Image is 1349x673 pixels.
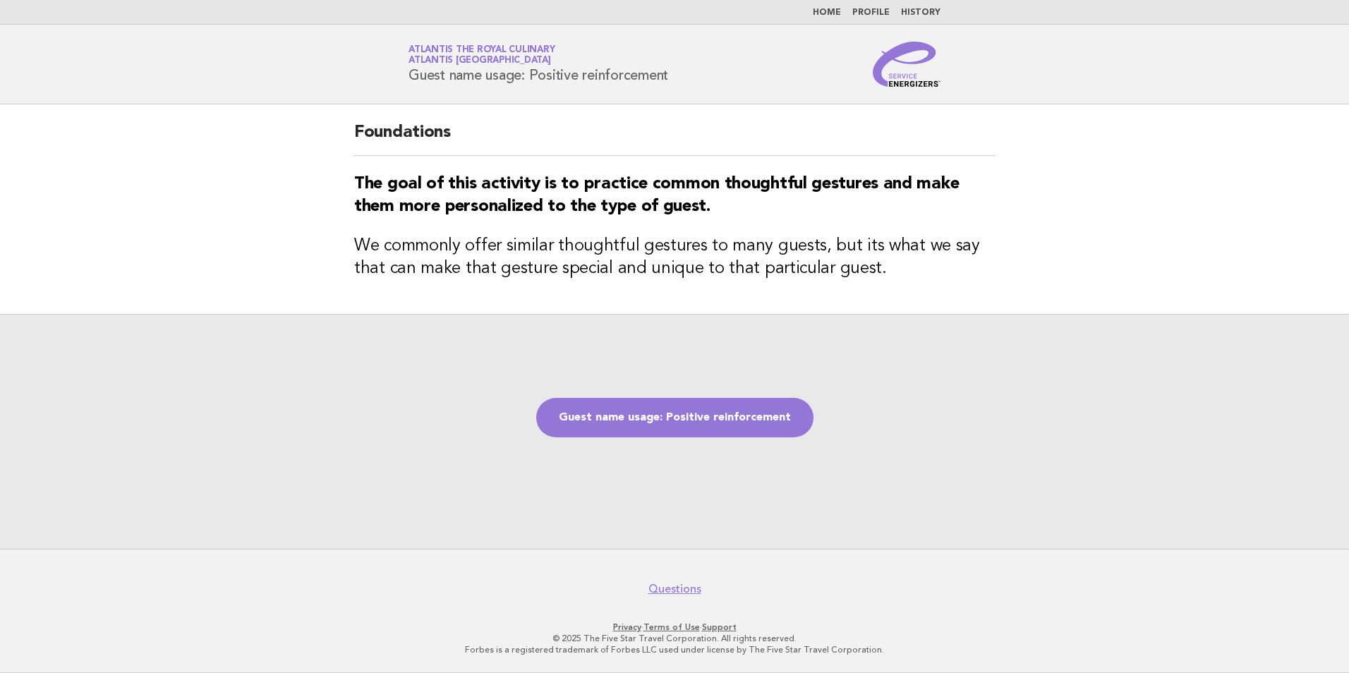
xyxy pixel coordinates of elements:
[643,622,700,632] a: Terms of Use
[901,8,940,17] a: History
[813,8,841,17] a: Home
[354,121,995,156] h2: Foundations
[648,582,701,596] a: Questions
[354,176,959,215] strong: The goal of this activity is to practice common thoughtful gestures and make them more personaliz...
[243,644,1106,655] p: Forbes is a registered trademark of Forbes LLC used under license by The Five Star Travel Corpora...
[409,46,668,83] h1: Guest name usage: Positive reinforcement
[243,622,1106,633] p: · ·
[536,398,813,437] a: Guest name usage: Positive reinforcement
[613,622,641,632] a: Privacy
[354,235,995,280] h3: We commonly offer similar thoughtful gestures to many guests, but its what we say that can make t...
[873,42,940,87] img: Service Energizers
[409,56,551,66] span: Atlantis [GEOGRAPHIC_DATA]
[702,622,737,632] a: Support
[852,8,890,17] a: Profile
[409,45,555,65] a: Atlantis the Royal CulinaryAtlantis [GEOGRAPHIC_DATA]
[243,633,1106,644] p: © 2025 The Five Star Travel Corporation. All rights reserved.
